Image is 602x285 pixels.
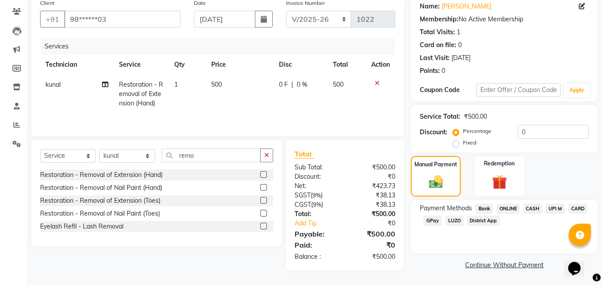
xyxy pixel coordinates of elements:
img: _gift.svg [487,173,512,191]
input: Search by Name/Mobile/Email/Code [64,11,180,28]
span: 500 [211,80,222,88]
span: Bank [475,204,493,214]
div: ₹500.00 [345,229,402,239]
div: ( ) [288,191,345,200]
a: Add Tip [288,219,354,228]
label: Fixed [463,139,476,147]
div: ₹0 [345,172,402,181]
div: ₹500.00 [345,209,402,219]
span: UPI M [546,204,565,214]
label: Percentage [463,127,491,135]
div: Paid: [288,240,345,250]
span: ONLINE [496,204,520,214]
span: 9% [313,201,321,208]
th: Qty [169,55,206,75]
span: CASH [523,204,542,214]
div: No Active Membership [420,15,589,24]
span: LUZO [445,216,463,226]
div: Points: [420,66,440,76]
div: Restoration - Removal of Extension (Hand) [40,170,163,180]
span: Restoration - Removal of Extension (Hand) [119,80,163,107]
div: Discount: [288,172,345,181]
button: +91 [40,11,65,28]
div: 0 [458,40,462,50]
div: Payable: [288,229,345,239]
span: kunal [45,80,61,88]
span: Total [295,149,315,159]
div: Sub Total: [288,163,345,172]
div: ₹0 [355,219,402,228]
div: Restoration - Removal of Nail Paint (Toes) [40,209,160,218]
span: 0 F [279,80,288,89]
div: Balance : [288,252,345,261]
div: ₹423.73 [345,181,402,191]
div: ₹0 [345,240,402,250]
div: Restoration - Removal of Nail Paint (Hand) [40,183,162,193]
div: ₹500.00 [345,252,402,261]
span: SGST [295,191,311,199]
div: Eyelash Refil - Lash Removal [40,222,123,231]
input: Search or Scan [162,149,261,162]
img: _cash.svg [425,174,447,190]
div: Name: [420,2,440,11]
div: Restoration - Removal of Extension (Toes) [40,196,160,205]
div: Discount: [420,128,447,137]
th: Technician [40,55,114,75]
span: District App [467,216,500,226]
div: Coupon Code [420,85,476,95]
label: Manual Payment [414,161,457,169]
span: 9% [312,192,321,199]
a: Continue Without Payment [413,261,596,270]
div: ₹38.13 [345,200,402,209]
div: ₹500.00 [464,112,487,121]
button: Apply [564,84,590,97]
div: 1 [457,28,460,37]
div: 0 [442,66,445,76]
iframe: chat widget [565,249,593,276]
span: CGST [295,201,311,209]
span: 500 [333,80,344,88]
a: [PERSON_NAME] [442,2,491,11]
input: Enter Offer / Coupon Code [476,83,561,97]
label: Redemption [484,160,515,168]
th: Total [328,55,366,75]
span: 1 [174,80,178,88]
div: ₹38.13 [345,191,402,200]
div: ₹500.00 [345,163,402,172]
div: [DATE] [451,53,471,63]
div: Membership: [420,15,459,24]
th: Price [206,55,274,75]
span: | [291,80,293,89]
span: 0 % [297,80,307,89]
span: CARD [568,204,587,214]
div: Total Visits: [420,28,455,37]
th: Service [114,55,169,75]
div: Service Total: [420,112,460,121]
span: GPay [423,216,442,226]
div: Services [41,38,402,55]
span: Payment Methods [420,204,472,213]
div: Net: [288,181,345,191]
div: Card on file: [420,40,456,50]
div: ( ) [288,200,345,209]
div: Last Visit: [420,53,450,63]
div: Total: [288,209,345,219]
th: Disc [274,55,328,75]
th: Action [366,55,395,75]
